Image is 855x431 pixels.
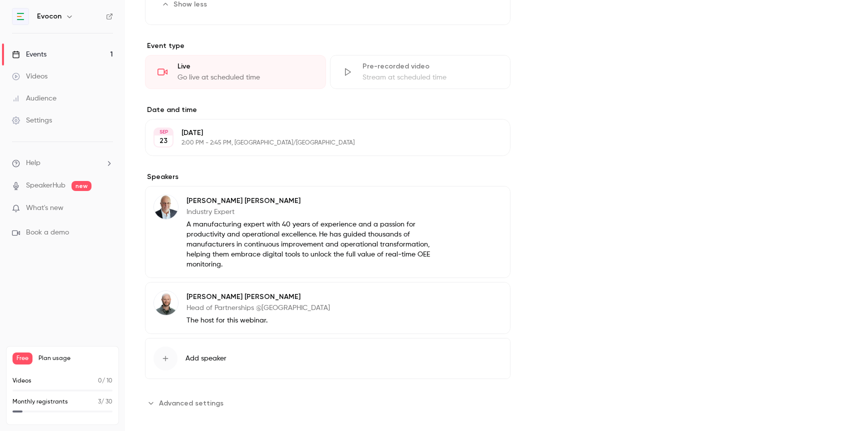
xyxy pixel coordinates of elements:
img: Sam Jones [154,291,178,315]
span: Plan usage [38,354,112,362]
img: Spiros Vamvakas [154,195,178,219]
div: LiveGo live at scheduled time [145,55,326,89]
p: The host for this webinar. [186,315,330,325]
a: SpeakerHub [26,180,65,191]
span: Free [12,352,32,364]
p: [PERSON_NAME] [PERSON_NAME] [186,196,445,206]
img: Evocon [12,8,28,24]
span: Book a demo [26,227,69,238]
span: Advanced settings [159,398,223,408]
span: Add speaker [185,353,226,363]
p: Industry Expert [186,207,445,217]
p: / 30 [98,397,112,406]
div: Videos [12,71,47,81]
span: new [71,181,91,191]
p: A manufacturing expert with 40 years of experience and a passion for productivity and operational... [186,219,445,269]
section: Advanced settings [145,395,510,411]
div: Sam Jones[PERSON_NAME] [PERSON_NAME]Head of Partnerships @[GEOGRAPHIC_DATA]The host for this webi... [145,282,510,334]
div: Audience [12,93,56,103]
label: Speakers [145,172,510,182]
p: [PERSON_NAME] [PERSON_NAME] [186,292,330,302]
p: Head of Partnerships @[GEOGRAPHIC_DATA] [186,303,330,313]
p: Event type [145,41,510,51]
div: Pre-recorded video [362,61,498,71]
span: What's new [26,203,63,213]
li: help-dropdown-opener [12,158,113,168]
div: Events [12,49,46,59]
span: Help [26,158,40,168]
div: Settings [12,115,52,125]
label: Date and time [145,105,510,115]
p: Videos [12,376,31,385]
div: SEP [154,128,172,135]
p: 2:00 PM - 2:45 PM, [GEOGRAPHIC_DATA]/[GEOGRAPHIC_DATA] [181,139,457,147]
p: Monthly registrants [12,397,68,406]
div: Stream at scheduled time [362,72,498,82]
div: Live [177,61,313,71]
p: [DATE] [181,128,457,138]
div: Pre-recorded videoStream at scheduled time [330,55,511,89]
p: / 10 [98,376,112,385]
iframe: Noticeable Trigger [101,204,113,213]
button: Advanced settings [145,395,229,411]
div: Go live at scheduled time [177,72,313,82]
button: Add speaker [145,338,510,379]
h6: Evocon [37,11,61,21]
p: 23 [159,136,167,146]
span: 0 [98,378,102,384]
div: Spiros Vamvakas[PERSON_NAME] [PERSON_NAME]Industry ExpertA manufacturing expert with 40 years of ... [145,186,510,278]
span: 3 [98,399,101,405]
